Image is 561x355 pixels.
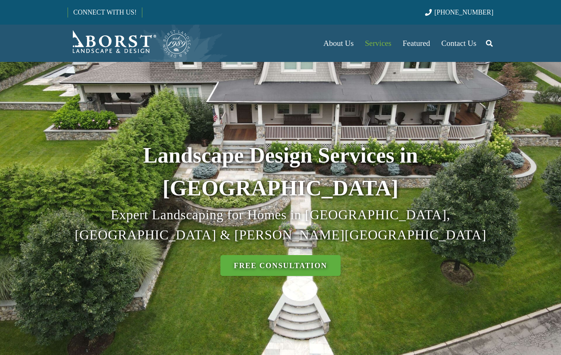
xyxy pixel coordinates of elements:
[482,34,497,53] a: Search
[143,143,418,200] strong: Landscape Design Services in [GEOGRAPHIC_DATA]
[220,255,341,276] a: Free Consultation
[359,25,397,62] a: Services
[75,207,486,242] span: Expert Landscaping for Homes in [GEOGRAPHIC_DATA], [GEOGRAPHIC_DATA] & [PERSON_NAME][GEOGRAPHIC_D...
[323,39,354,48] span: About Us
[403,39,430,48] span: Featured
[365,39,391,48] span: Services
[436,25,482,62] a: Contact Us
[68,3,142,21] a: CONNECT WITH US!
[434,9,493,16] span: [PHONE_NUMBER]
[425,9,493,16] a: [PHONE_NUMBER]
[397,25,436,62] a: Featured
[68,28,192,58] a: Borst-Logo
[318,25,359,62] a: About Us
[441,39,477,48] span: Contact Us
